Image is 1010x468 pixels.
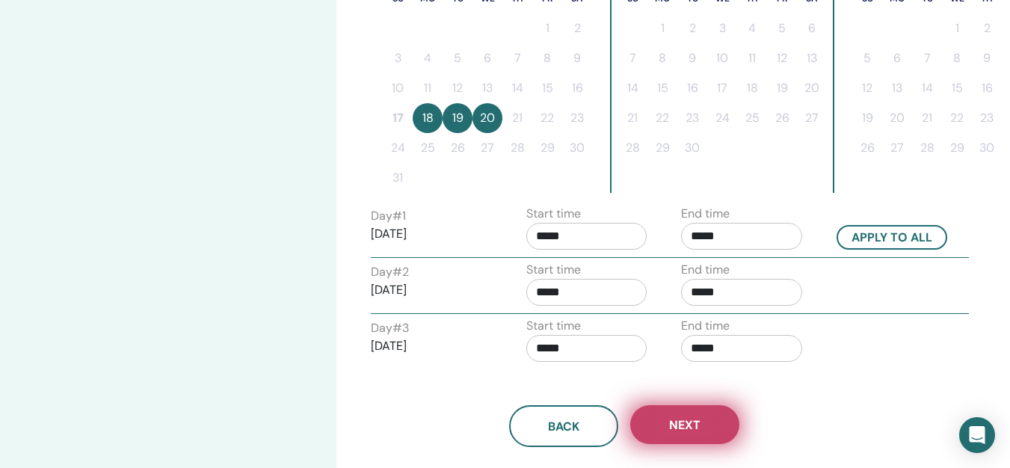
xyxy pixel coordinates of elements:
[767,43,797,73] button: 12
[972,43,1002,73] button: 9
[383,103,413,133] button: 17
[707,103,737,133] button: 24
[942,103,972,133] button: 22
[526,205,581,223] label: Start time
[852,103,882,133] button: 19
[797,43,827,73] button: 13
[383,133,413,163] button: 24
[677,103,707,133] button: 23
[443,133,472,163] button: 26
[618,133,647,163] button: 28
[502,133,532,163] button: 28
[630,405,739,444] button: Next
[413,43,443,73] button: 4
[707,73,737,103] button: 17
[681,205,730,223] label: End time
[677,13,707,43] button: 2
[443,73,472,103] button: 12
[647,13,677,43] button: 1
[647,43,677,73] button: 8
[797,103,827,133] button: 27
[371,281,492,299] p: [DATE]
[526,317,581,335] label: Start time
[371,263,409,281] label: Day # 2
[669,417,700,433] span: Next
[677,133,707,163] button: 30
[618,73,647,103] button: 14
[562,13,592,43] button: 2
[502,73,532,103] button: 14
[472,133,502,163] button: 27
[942,13,972,43] button: 1
[882,43,912,73] button: 6
[942,73,972,103] button: 15
[882,103,912,133] button: 20
[647,103,677,133] button: 22
[371,319,409,337] label: Day # 3
[737,13,767,43] button: 4
[972,73,1002,103] button: 16
[383,43,413,73] button: 3
[852,43,882,73] button: 5
[767,73,797,103] button: 19
[912,73,942,103] button: 14
[371,225,492,243] p: [DATE]
[618,43,647,73] button: 7
[959,417,995,453] div: Open Intercom Messenger
[532,103,562,133] button: 22
[443,43,472,73] button: 5
[852,133,882,163] button: 26
[371,207,406,225] label: Day # 1
[532,133,562,163] button: 29
[797,13,827,43] button: 6
[472,43,502,73] button: 6
[548,419,579,434] span: Back
[737,103,767,133] button: 25
[562,103,592,133] button: 23
[532,73,562,103] button: 15
[413,103,443,133] button: 18
[707,43,737,73] button: 10
[443,103,472,133] button: 19
[837,225,947,250] button: Apply to all
[647,133,677,163] button: 29
[526,261,581,279] label: Start time
[972,133,1002,163] button: 30
[502,43,532,73] button: 7
[677,43,707,73] button: 9
[912,103,942,133] button: 21
[737,73,767,103] button: 18
[618,103,647,133] button: 21
[972,103,1002,133] button: 23
[882,133,912,163] button: 27
[383,163,413,193] button: 31
[852,73,882,103] button: 12
[532,13,562,43] button: 1
[882,73,912,103] button: 13
[502,103,532,133] button: 21
[472,73,502,103] button: 13
[413,133,443,163] button: 25
[371,337,492,355] p: [DATE]
[562,43,592,73] button: 9
[912,133,942,163] button: 28
[912,43,942,73] button: 7
[767,103,797,133] button: 26
[472,103,502,133] button: 20
[767,13,797,43] button: 5
[972,13,1002,43] button: 2
[677,73,707,103] button: 16
[562,73,592,103] button: 16
[562,133,592,163] button: 30
[681,261,730,279] label: End time
[942,133,972,163] button: 29
[797,73,827,103] button: 20
[737,43,767,73] button: 11
[532,43,562,73] button: 8
[509,405,618,447] button: Back
[647,73,677,103] button: 15
[707,13,737,43] button: 3
[413,73,443,103] button: 11
[681,317,730,335] label: End time
[383,73,413,103] button: 10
